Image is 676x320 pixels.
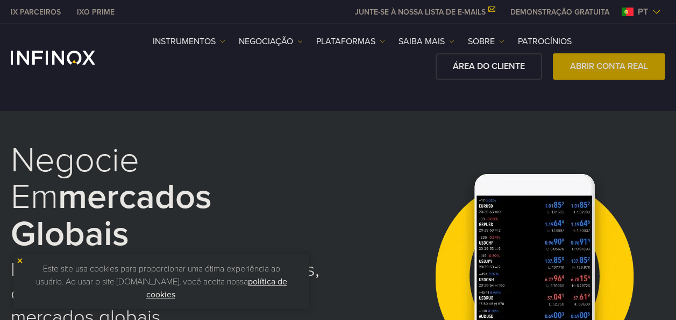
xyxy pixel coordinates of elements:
[239,35,303,48] a: NEGOCIAÇÃO
[347,8,502,17] a: JUNTE-SE À NOSSA LISTA DE E-MAILS
[11,142,325,253] h1: Negocie em
[3,6,69,18] a: INFINOX
[436,53,542,80] a: ÁREA DO CLIENTE
[553,53,665,80] a: ABRIR CONTA REAL
[11,176,212,255] strong: mercados globais
[11,51,120,65] a: INFINOX Logo
[69,6,123,18] a: INFINOX
[634,5,652,18] span: pt
[16,257,24,265] img: yellow close icon
[316,35,385,48] a: PLATAFORMAS
[502,6,617,18] a: INFINOX MENU
[518,35,572,48] a: Patrocínios
[399,35,454,48] a: Saiba mais
[19,260,304,304] p: Este site usa cookies para proporcionar uma ótima experiência ao usuário. Ao usar o site [DOMAIN_...
[153,35,225,48] a: Instrumentos
[468,35,504,48] a: SOBRE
